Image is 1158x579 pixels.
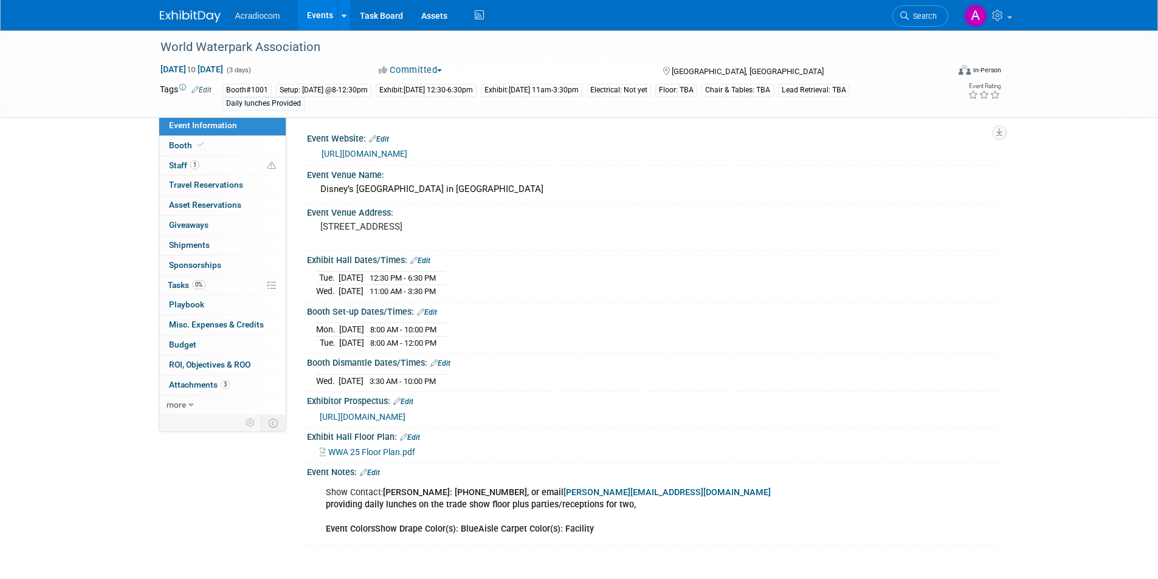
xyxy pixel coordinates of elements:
td: Tue. [316,272,339,285]
b: Event ColorsShow Drape Color(s): BlueAisle Carpet Color(s): Facility [326,524,594,534]
a: Giveaways [159,216,286,235]
span: Asset Reservations [169,200,241,210]
span: Shipments [169,240,210,250]
span: WWA 25 Floor Plan.pdf [328,447,415,457]
div: Booth Set-up Dates/Times: [307,303,999,318]
a: Edit [369,135,389,143]
span: to [186,64,198,74]
td: Tue. [316,336,339,349]
a: Travel Reservations [159,176,286,195]
span: Giveaways [169,220,209,230]
span: 12:30 PM - 6:30 PM [370,273,436,283]
pre: [STREET_ADDRESS] [320,221,582,232]
span: 8:00 AM - 12:00 PM [370,338,436,348]
div: World Waterpark Association [156,36,930,58]
span: Potential Scheduling Conflict -- at least one attendee is tagged in another overlapping event. [267,160,276,171]
a: Playbook [159,295,286,315]
div: Event Rating [968,83,1001,89]
span: Playbook [169,300,204,309]
b: providing daily lunches on the trade show floor plus parties/receptions for two, [326,499,636,510]
span: Sponsorships [169,260,221,270]
span: Staff [169,160,199,170]
div: Booth Dismantle Dates/Times: [307,354,999,369]
span: ROI, Objectives & ROO [169,360,250,369]
div: Electrical: Not yet [587,84,651,97]
span: 11:00 AM - 3:30 PM [370,287,436,296]
div: Daily lunches Provided [222,97,305,110]
a: Edit [430,359,450,368]
a: Sponsorships [159,256,286,275]
div: Event Website: [307,129,999,145]
td: Tags [160,83,212,111]
a: [URL][DOMAIN_NAME] [320,412,405,422]
i: Booth reservation complete [198,142,204,148]
td: [DATE] [339,285,364,298]
td: Wed. [316,285,339,298]
div: Exhibit Hall Dates/Times: [307,251,999,267]
span: Misc. Expenses & Credits [169,320,264,329]
span: Budget [169,340,196,349]
a: Edit [400,433,420,442]
span: 0% [192,280,205,289]
div: Disney’s [GEOGRAPHIC_DATA] in [GEOGRAPHIC_DATA] [316,180,990,199]
button: Committed [374,64,447,77]
div: Exhibit Hall Floor Plan: [307,428,999,444]
span: 1 [190,160,199,170]
td: [DATE] [339,323,364,337]
div: Event Format [877,63,1002,81]
td: [DATE] [339,272,364,285]
a: Edit [360,468,380,477]
span: Booth [169,140,206,150]
span: [GEOGRAPHIC_DATA], [GEOGRAPHIC_DATA] [672,67,824,76]
span: [DATE] [DATE] [160,64,224,75]
a: Shipments [159,236,286,255]
span: Travel Reservations [169,180,243,190]
a: [URL][DOMAIN_NAME] [322,149,407,159]
a: Edit [417,308,437,317]
span: Event Information [169,120,237,130]
a: ROI, Objectives & ROO [159,355,286,375]
div: Show Contact: [317,481,865,541]
img: Format-Inperson.png [959,65,971,75]
div: Floor: TBA [655,84,697,97]
div: Exhibitor Prospectus: [307,392,999,408]
div: Exhibit:[DATE] 11am-3:30pm [481,84,582,97]
a: Search [892,5,948,27]
span: 3:30 AM - 10:00 PM [370,377,436,386]
div: Event Venue Address: [307,204,999,219]
a: [PERSON_NAME][EMAIL_ADDRESS][DOMAIN_NAME] [563,487,771,498]
a: Budget [159,335,286,355]
span: 8:00 AM - 10:00 PM [370,325,436,334]
a: Staff1 [159,156,286,176]
a: Misc. Expenses & Credits [159,315,286,335]
b: [PERSON_NAME]: [PHONE_NUMBER], or email [383,487,771,498]
a: more [159,396,286,415]
span: 3 [221,380,230,389]
div: Lead Retrieval: TBA [778,84,850,97]
div: Setup: [DATE] @8-12:30pm [276,84,371,97]
td: Toggle Event Tabs [261,415,286,431]
div: Exhibit:[DATE] 12:30-6:30pm [376,84,477,97]
div: Chair & Tables: TBA [701,84,774,97]
td: Mon. [316,323,339,337]
span: Tasks [168,280,205,290]
div: Booth#1001 [222,84,272,97]
a: Edit [410,256,430,265]
span: more [167,400,186,409]
a: Edit [393,397,413,406]
img: Amanda Nazarko [964,4,987,27]
div: Event Venue Name: [307,166,999,181]
div: Event Notes: [307,463,999,479]
a: Event Information [159,116,286,135]
a: WWA 25 Floor Plan.pdf [320,447,415,457]
td: Personalize Event Tab Strip [240,415,261,431]
span: Acradiocom [235,11,280,21]
td: [DATE] [339,374,364,387]
a: Asset Reservations [159,196,286,215]
a: Edit [191,86,212,94]
span: Search [909,12,937,21]
a: Tasks0% [159,276,286,295]
span: Attachments [169,380,230,389]
img: ExhibitDay [160,10,221,22]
